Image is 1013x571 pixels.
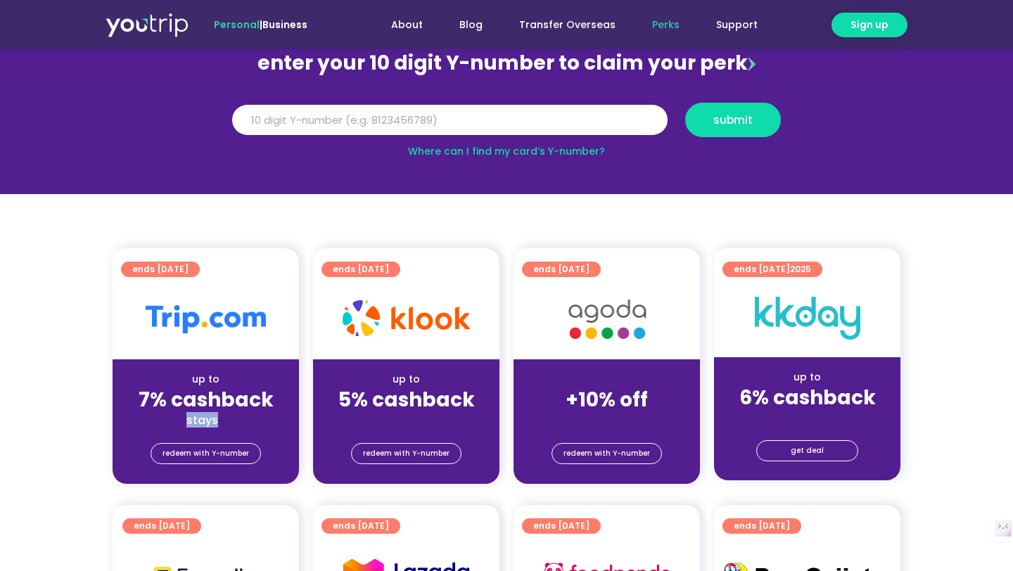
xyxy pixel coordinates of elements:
span: ends [DATE] [134,518,190,534]
a: Business [262,18,307,32]
span: up to [594,372,620,386]
a: ends [DATE] [522,262,601,277]
span: get deal [791,441,824,461]
input: 10 digit Y-number (e.g. 8123456789) [232,105,668,136]
span: ends [DATE] [734,262,811,277]
a: ends [DATE] [121,262,200,277]
div: (for stays only) [324,413,488,428]
a: ends [DATE] [722,518,801,534]
a: ends [DATE] [321,518,400,534]
nav: Menu [345,12,776,38]
form: Y Number [232,103,781,148]
span: ends [DATE] [333,518,389,534]
span: | [214,18,307,32]
strong: +10% off [566,386,648,413]
span: redeem with Y-number [563,444,650,463]
a: redeem with Y-number [552,443,662,464]
strong: 5% cashback [338,386,475,413]
div: up to [124,372,288,387]
span: Personal [214,18,260,32]
span: submit [713,115,753,125]
a: Blog [441,12,501,38]
div: (for stays only) [725,411,889,425]
a: Transfer Overseas [501,12,634,38]
div: up to [725,370,889,385]
span: Sign up [850,18,888,32]
a: ends [DATE]2025 [722,262,822,277]
a: redeem with Y-number [151,443,261,464]
button: submit [685,103,781,137]
span: ends [DATE] [132,262,189,277]
div: (for stays only) [124,413,288,428]
div: up to [324,372,488,387]
span: ends [DATE] [533,262,590,277]
a: get deal [756,440,858,461]
a: ends [DATE] [522,518,601,534]
span: ends [DATE] [533,518,590,534]
strong: 7% cashback [139,386,274,413]
span: redeem with Y-number [363,444,450,463]
div: enter your 10 digit Y-number to claim your perk [225,45,788,82]
a: About [373,12,441,38]
a: Perks [634,12,698,38]
a: ends [DATE] [321,262,400,277]
a: Where can I find my card’s Y-number? [408,144,605,158]
div: (for stays only) [525,413,689,428]
span: ends [DATE] [734,518,790,534]
span: 2025 [790,263,811,275]
a: ends [DATE] [122,518,201,534]
strong: 6% cashback [739,384,876,411]
span: redeem with Y-number [163,444,249,463]
a: Sign up [832,13,907,37]
a: Support [698,12,776,38]
a: redeem with Y-number [351,443,461,464]
span: ends [DATE] [333,262,389,277]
